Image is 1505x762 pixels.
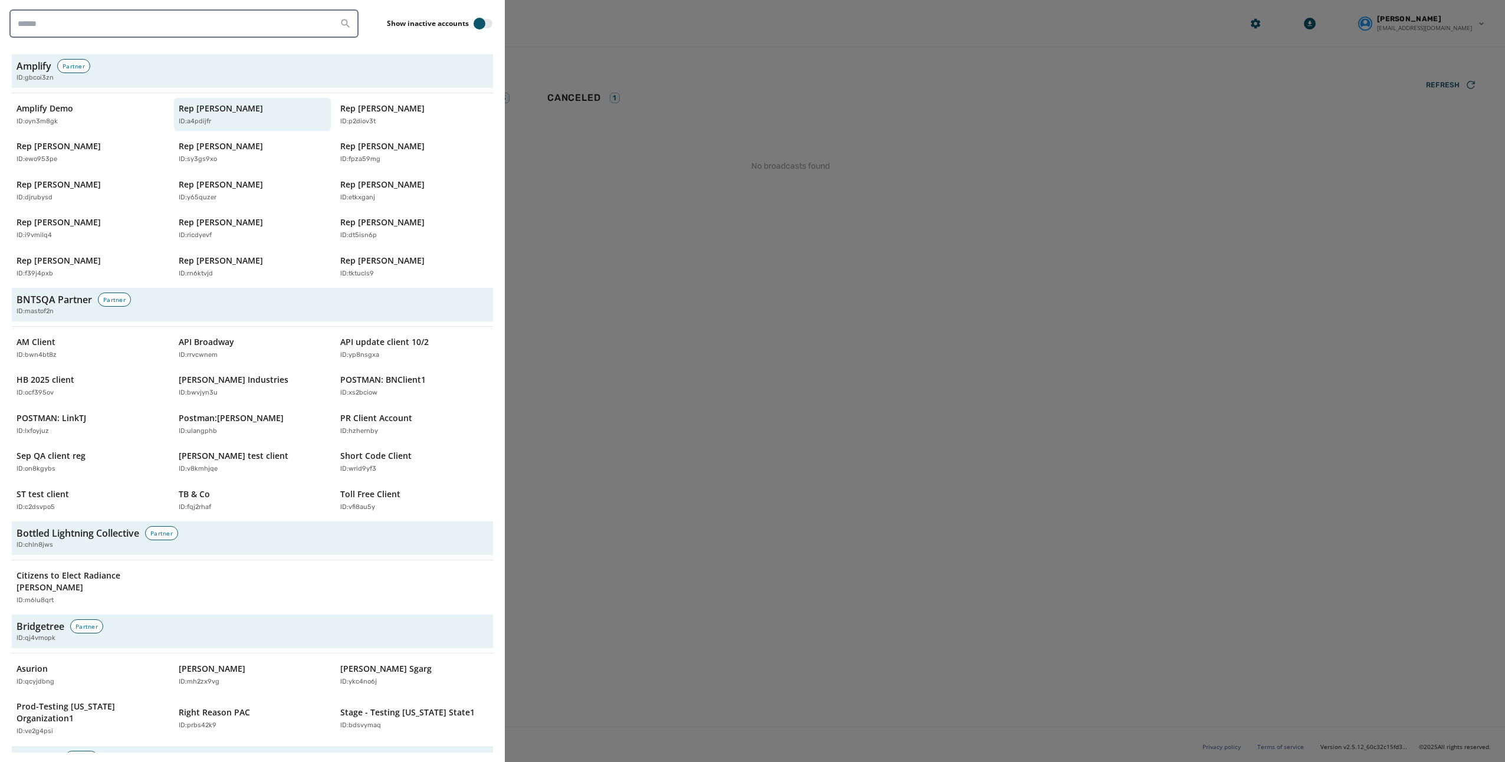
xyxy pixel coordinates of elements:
[98,293,131,307] div: Partner
[174,369,331,403] button: [PERSON_NAME] IndustriesID:bwvjyn3u
[179,464,218,474] p: ID: v8kmhjqe
[17,73,54,83] span: ID: gbcoi3zn
[340,336,429,348] p: API update client 10/2
[12,369,169,403] button: HB 2025 clientID:ocf395ov
[340,412,412,424] p: PR Client Account
[17,103,73,114] p: Amplify Demo
[340,103,425,114] p: Rep [PERSON_NAME]
[17,596,54,606] p: ID: m6lu8qrt
[12,565,169,610] button: Citizens to Elect Radiance [PERSON_NAME]ID:m6lu8qrt
[17,117,58,127] p: ID: oyn3m8gk
[174,408,331,441] button: Postman:[PERSON_NAME]ID:ulangphb
[340,155,380,165] p: ID: fpza59mg
[12,212,169,245] button: Rep [PERSON_NAME]ID:i9vmilq4
[336,136,493,169] button: Rep [PERSON_NAME]ID:fpza59mg
[340,721,381,731] p: ID: bdsvymaq
[340,426,378,436] p: ID: hzhernby
[174,174,331,208] button: Rep [PERSON_NAME]ID:y65quzer
[17,307,54,317] span: ID: mastof2n
[336,408,493,441] button: PR Client AccountID:hzhernby
[179,426,217,436] p: ID: ulangphb
[340,140,425,152] p: Rep [PERSON_NAME]
[179,350,218,360] p: ID: rrvcwnem
[174,445,331,479] button: [PERSON_NAME] test clientID:v8kmhjqe
[17,426,49,436] p: ID: lxfoyjuz
[340,179,425,190] p: Rep [PERSON_NAME]
[336,98,493,132] button: Rep [PERSON_NAME]ID:p2diov3t
[17,619,64,633] h3: Bridgetree
[174,98,331,132] button: Rep [PERSON_NAME]ID:a4pdijfr
[12,615,493,648] button: BridgetreePartnerID:qj4vmopk
[17,216,101,228] p: Rep [PERSON_NAME]
[174,658,331,692] button: [PERSON_NAME]ID:mh2zx9vg
[174,484,331,517] button: TB & CoID:fqj2rhaf
[17,464,55,474] p: ID: on8kgybs
[179,216,263,228] p: Rep [PERSON_NAME]
[179,502,211,513] p: ID: fqj2rhaf
[179,388,218,398] p: ID: bwvjyn3u
[340,677,377,687] p: ID: ykc4no6j
[179,179,263,190] p: Rep [PERSON_NAME]
[12,54,493,88] button: AmplifyPartnerID:gbcoi3zn
[17,663,48,675] p: Asurion
[17,269,53,279] p: ID: f39j4pxb
[340,117,376,127] p: ID: p2diov3t
[17,633,55,643] span: ID: qj4vmopk
[179,255,263,267] p: Rep [PERSON_NAME]
[179,721,216,731] p: ID: prbs42k9
[340,374,426,386] p: POSTMAN: BNClient1
[17,374,74,386] p: HB 2025 client
[17,502,55,513] p: ID: c2dsvpo5
[179,374,288,386] p: [PERSON_NAME] Industries
[17,412,86,424] p: POSTMAN: LinkTJ
[336,696,493,741] button: Stage - Testing [US_STATE] State1ID:bdsvymaq
[12,174,169,208] button: Rep [PERSON_NAME]ID:djrubysd
[336,331,493,365] button: API update client 10/2ID:yp8nsgxa
[179,117,211,127] p: ID: a4pdijfr
[12,521,493,555] button: Bottled Lightning CollectivePartnerID:chln8jws
[17,526,139,540] h3: Bottled Lightning Collective
[387,19,469,28] label: Show inactive accounts
[12,98,169,132] button: Amplify DemoID:oyn3m8gk
[70,619,103,633] div: Partner
[340,350,379,360] p: ID: yp8nsgxa
[17,193,52,203] p: ID: djrubysd
[17,231,52,241] p: ID: i9vmilq4
[179,231,212,241] p: ID: ricdyevf
[12,484,169,517] button: ST test clientID:c2dsvpo5
[174,212,331,245] button: Rep [PERSON_NAME]ID:ricdyevf
[57,59,90,73] div: Partner
[12,408,169,441] button: POSTMAN: LinkTJID:lxfoyjuz
[336,369,493,403] button: POSTMAN: BNClient1ID:xs2bciow
[17,488,69,500] p: ST test client
[17,727,53,737] p: ID: ve2g4psi
[336,445,493,479] button: Short Code ClientID:wrid9yf3
[179,707,250,718] p: Right Reason PAC
[340,450,412,462] p: Short Code Client
[340,216,425,228] p: Rep [PERSON_NAME]
[17,350,57,360] p: ID: bwn4bt8z
[174,250,331,284] button: Rep [PERSON_NAME]ID:rn6ktvjd
[17,179,101,190] p: Rep [PERSON_NAME]
[17,140,101,152] p: Rep [PERSON_NAME]
[17,677,54,687] p: ID: qcyjdbng
[17,59,51,73] h3: Amplify
[12,250,169,284] button: Rep [PERSON_NAME]ID:f39j4pxb
[340,464,376,474] p: ID: wrid9yf3
[145,526,178,540] div: Partner
[179,336,234,348] p: API Broadway
[340,502,375,513] p: ID: vfi8au5y
[17,701,153,724] p: Prod-Testing [US_STATE] Organization1
[12,331,169,365] button: AM ClientID:bwn4bt8z
[179,103,263,114] p: Rep [PERSON_NAME]
[17,293,92,307] h3: BNTSQA Partner
[179,269,213,279] p: ID: rn6ktvjd
[179,663,245,675] p: [PERSON_NAME]
[340,488,400,500] p: Toll Free Client
[17,540,53,550] span: ID: chln8jws
[179,155,217,165] p: ID: sy3gs9xo
[12,696,169,741] button: Prod-Testing [US_STATE] Organization1ID:ve2g4psi
[12,136,169,169] button: Rep [PERSON_NAME]ID:ewo953pe
[12,658,169,692] button: AsurionID:qcyjdbng
[340,663,432,675] p: [PERSON_NAME] Sgarg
